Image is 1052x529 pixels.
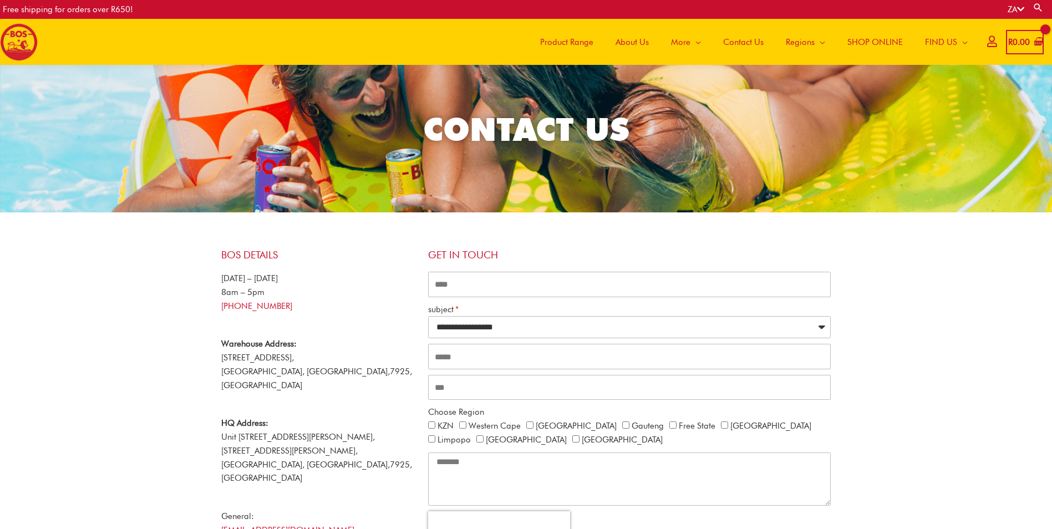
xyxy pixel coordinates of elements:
[582,435,663,445] label: [GEOGRAPHIC_DATA]
[221,367,412,390] span: 7925, [GEOGRAPHIC_DATA]
[847,26,903,59] span: SHOP ONLINE
[836,19,914,65] a: SHOP ONLINE
[671,26,690,59] span: More
[221,367,390,377] span: [GEOGRAPHIC_DATA], [GEOGRAPHIC_DATA],
[536,421,617,431] label: [GEOGRAPHIC_DATA]
[221,287,265,297] span: 8am – 5pm
[221,418,375,442] span: Unit [STREET_ADDRESS][PERSON_NAME],
[679,421,715,431] label: Free State
[632,421,664,431] label: Gauteng
[221,339,297,349] strong: Warehouse Address:
[660,19,712,65] a: More
[469,421,521,431] label: Western Cape
[521,19,979,65] nav: Site Navigation
[438,435,471,445] label: Limpopo
[428,249,831,261] h4: Get in touch
[428,405,484,419] label: Choose Region
[221,353,294,363] span: [STREET_ADDRESS],
[221,249,417,261] h4: BOS Details
[221,418,268,428] strong: HQ Address:
[925,26,957,59] span: FIND US
[723,26,764,59] span: Contact Us
[712,19,775,65] a: Contact Us
[540,26,593,59] span: Product Range
[529,19,604,65] a: Product Range
[486,435,567,445] label: [GEOGRAPHIC_DATA]
[1006,30,1044,55] a: View Shopping Cart, empty
[428,303,459,317] label: subject
[216,109,836,150] h2: CONTACT US
[1008,37,1030,47] bdi: 0.00
[786,26,815,59] span: Regions
[1033,2,1044,13] a: Search button
[1008,4,1024,14] a: ZA
[438,421,454,431] label: KZN
[604,19,660,65] a: About Us
[221,446,358,456] span: [STREET_ADDRESS][PERSON_NAME],
[775,19,836,65] a: Regions
[730,421,811,431] label: [GEOGRAPHIC_DATA]
[221,301,292,311] a: [PHONE_NUMBER]
[221,273,278,283] span: [DATE] – [DATE]
[616,26,649,59] span: About Us
[1008,37,1013,47] span: R
[221,460,390,470] span: [GEOGRAPHIC_DATA], [GEOGRAPHIC_DATA],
